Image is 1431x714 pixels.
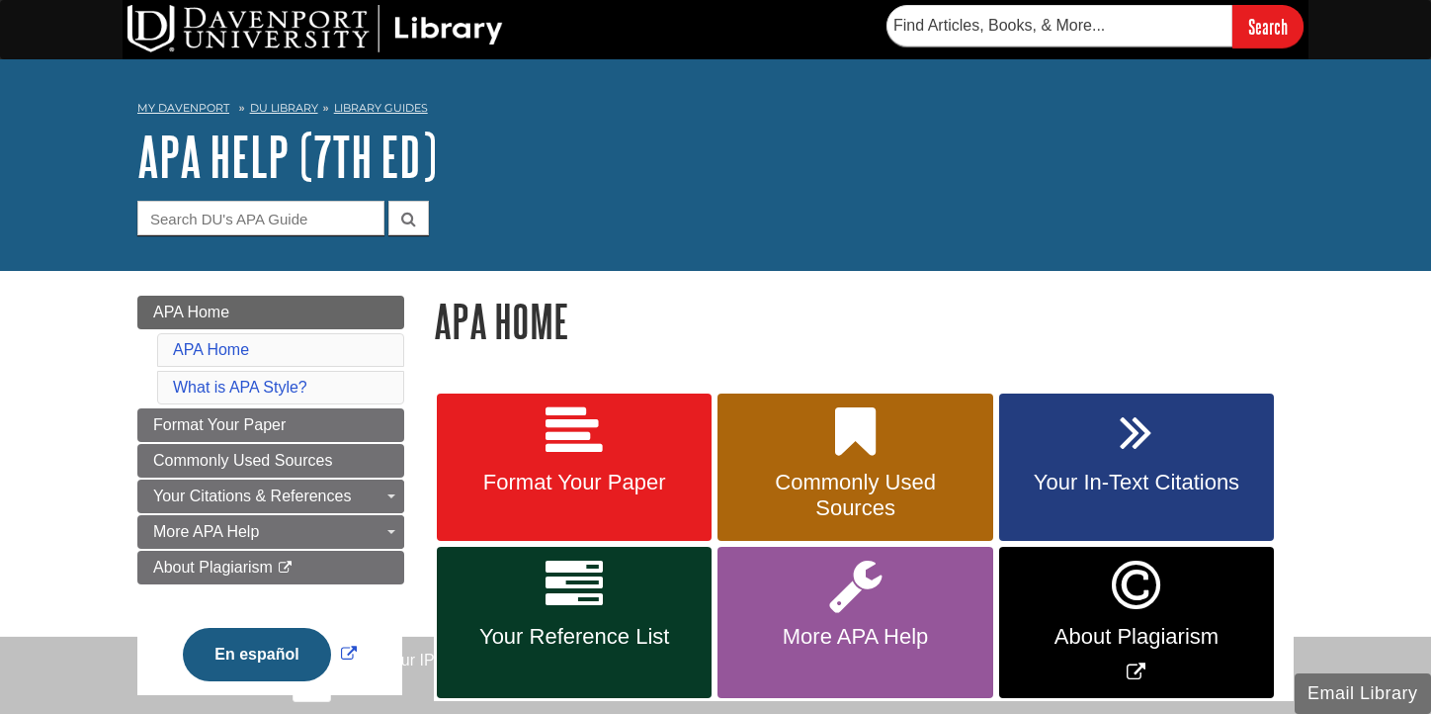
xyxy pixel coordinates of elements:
[137,444,404,478] a: Commonly Used Sources
[437,547,712,698] a: Your Reference List
[153,304,229,320] span: APA Home
[173,341,249,358] a: APA Home
[999,547,1274,698] a: Link opens in new window
[137,408,404,442] a: Format Your Paper
[437,394,712,542] a: Format Your Paper
[1295,673,1431,714] button: Email Library
[183,628,330,681] button: En español
[886,5,1304,47] form: Searches DU Library's articles, books, and more
[732,624,977,650] span: More APA Help
[137,480,404,513] a: Your Citations & References
[127,5,503,52] img: DU Library
[334,101,428,115] a: Library Guides
[137,126,437,187] a: APA Help (7th Ed)
[137,95,1294,127] nav: breadcrumb
[137,100,229,117] a: My Davenport
[137,296,404,329] a: APA Home
[153,416,286,433] span: Format Your Paper
[886,5,1232,46] input: Find Articles, Books, & More...
[277,562,294,575] i: This link opens in a new window
[452,470,697,495] span: Format Your Paper
[173,379,307,396] a: What is APA Style?
[153,559,273,576] span: About Plagiarism
[250,101,318,115] a: DU Library
[178,646,361,663] a: Link opens in new window
[452,624,697,650] span: Your Reference List
[153,488,351,504] span: Your Citations & References
[999,394,1274,542] a: Your In-Text Citations
[137,551,404,584] a: About Plagiarism
[137,515,404,549] a: More APA Help
[434,296,1294,346] h1: APA Home
[137,201,384,235] input: Search DU's APA Guide
[153,523,259,540] span: More APA Help
[1232,5,1304,47] input: Search
[717,394,992,542] a: Commonly Used Sources
[732,470,977,521] span: Commonly Used Sources
[1014,624,1259,650] span: About Plagiarism
[153,452,332,469] span: Commonly Used Sources
[717,547,992,698] a: More APA Help
[1014,470,1259,495] span: Your In-Text Citations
